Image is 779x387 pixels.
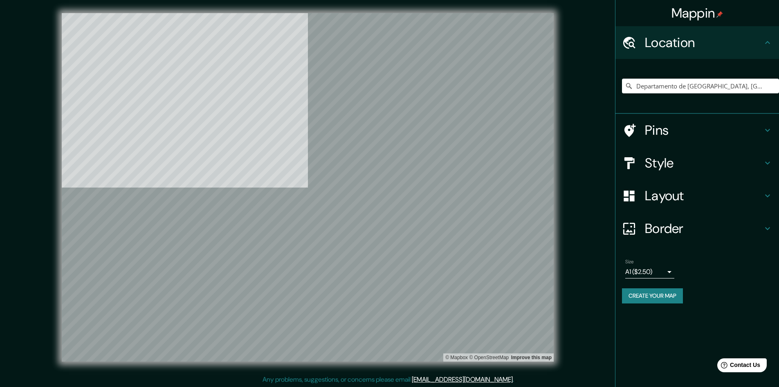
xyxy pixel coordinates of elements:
div: Location [615,26,779,59]
p: Any problems, suggestions, or concerns please email . [263,375,514,385]
h4: Style [645,155,763,171]
h4: Layout [645,188,763,204]
img: pin-icon.png [716,11,723,18]
a: Mapbox [445,355,468,360]
label: Size [625,258,634,265]
iframe: Help widget launcher [706,355,770,378]
a: OpenStreetMap [469,355,509,360]
div: Pins [615,114,779,147]
h4: Pins [645,122,763,138]
div: . [514,375,515,385]
h4: Border [645,220,763,237]
h4: Location [645,34,763,51]
a: [EMAIL_ADDRESS][DOMAIN_NAME] [412,375,513,384]
div: Style [615,147,779,179]
canvas: Map [62,13,308,188]
h4: Mappin [671,5,723,21]
div: . [515,375,517,385]
div: Border [615,212,779,245]
div: Layout [615,179,779,212]
button: Create your map [622,288,683,303]
a: Map feedback [511,355,552,360]
input: Pick your city or area [622,79,779,93]
div: A1 ($2.50) [625,265,674,278]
